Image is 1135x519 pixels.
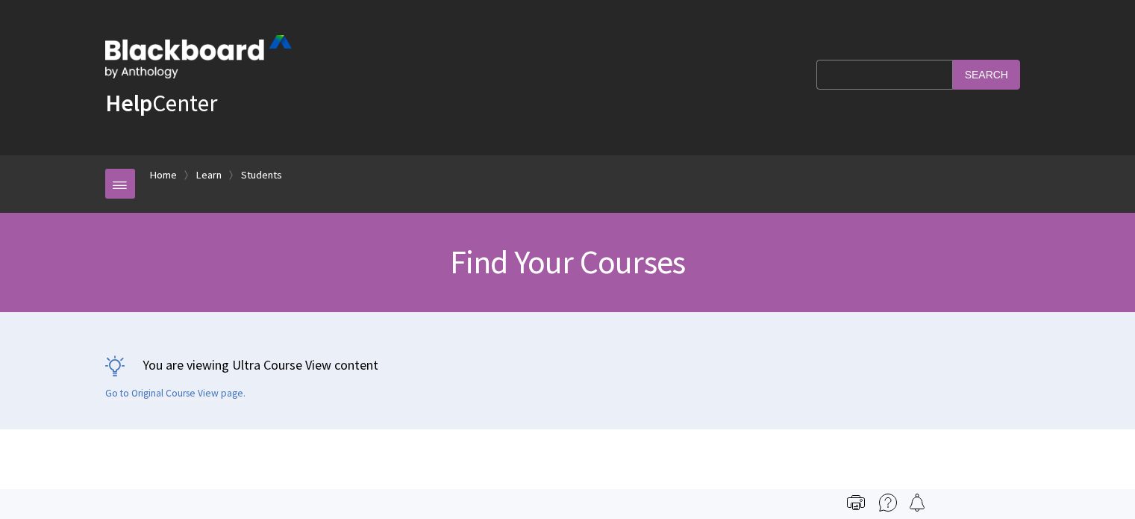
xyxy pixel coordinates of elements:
[879,494,897,512] img: More help
[450,241,685,282] span: Find Your Courses
[847,494,865,512] img: Print
[105,88,217,118] a: HelpCenter
[150,166,177,184] a: Home
[196,166,222,184] a: Learn
[105,88,152,118] strong: Help
[241,166,282,184] a: Students
[105,387,246,400] a: Go to Original Course View page.
[105,355,1031,374] p: You are viewing Ultra Course View content
[105,35,292,78] img: Blackboard by Anthology
[953,60,1020,89] input: Search
[908,494,926,512] img: Follow this page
